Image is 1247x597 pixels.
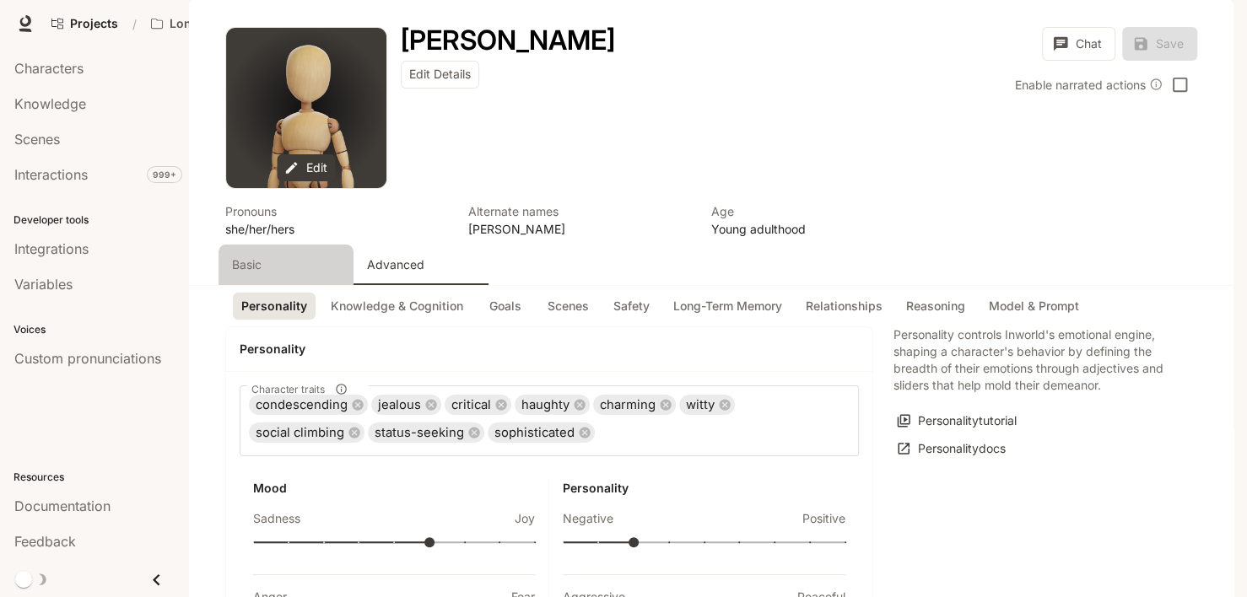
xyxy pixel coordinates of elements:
[367,256,424,273] p: Advanced
[711,202,934,238] button: Open character details dialog
[225,202,448,238] button: Open character details dialog
[1042,27,1115,61] button: Chat
[604,293,658,320] button: Safety
[898,293,974,320] button: Reasoning
[893,407,1021,435] button: Personalitytutorial
[249,395,354,415] span: condescending
[251,382,325,396] span: Character traits
[679,395,721,415] span: witty
[278,154,336,182] button: Edit
[368,423,471,443] span: status-seeking
[468,202,691,220] p: Alternate names
[249,422,364,443] div: social climbing
[797,293,891,320] button: Relationships
[233,293,316,320] button: Personality
[232,256,262,273] p: Basic
[539,293,597,320] button: Scenes
[445,395,498,415] span: critical
[893,435,1010,463] a: Personalitydocs
[593,395,662,415] span: charming
[515,395,590,415] div: haughty
[802,510,845,527] p: Positive
[170,17,235,31] p: Longbourn
[126,15,143,33] div: /
[893,326,1177,394] p: Personality controls Inworld's emotional engine, shaping a character's behavior by defining the b...
[322,293,472,320] button: Knowledge & Cognition
[468,202,691,238] button: Open character details dialog
[226,28,386,188] button: Open character avatar dialog
[401,24,615,56] h1: [PERSON_NAME]
[371,395,441,415] div: jealous
[253,480,535,497] h6: Mood
[711,220,934,238] p: Young adulthood
[515,510,535,527] p: Joy
[44,7,126,40] a: Go to projects
[488,423,581,443] span: sophisticated
[249,423,351,443] span: social climbing
[445,395,511,415] div: critical
[711,202,934,220] p: Age
[371,395,428,415] span: jealous
[249,395,368,415] div: condescending
[679,395,735,415] div: witty
[980,293,1088,320] button: Model & Prompt
[330,378,353,401] button: Character traits
[401,61,479,89] button: Edit Details
[225,202,448,220] p: Pronouns
[240,341,859,358] h4: Personality
[563,480,845,497] h6: Personality
[225,220,448,238] p: she/her/hers
[368,422,484,443] div: status-seeking
[143,7,261,40] button: Open workspace menu
[593,395,676,415] div: charming
[401,27,615,54] button: Open character details dialog
[563,510,613,527] p: Negative
[478,293,532,320] button: Goals
[488,422,595,443] div: sophisticated
[468,220,691,238] p: [PERSON_NAME]
[665,293,791,320] button: Long-Term Memory
[1015,76,1163,94] div: Enable narrated actions
[253,510,300,527] p: Sadness
[70,17,118,31] span: Projects
[515,395,576,415] span: haughty
[226,28,386,188] div: Avatar image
